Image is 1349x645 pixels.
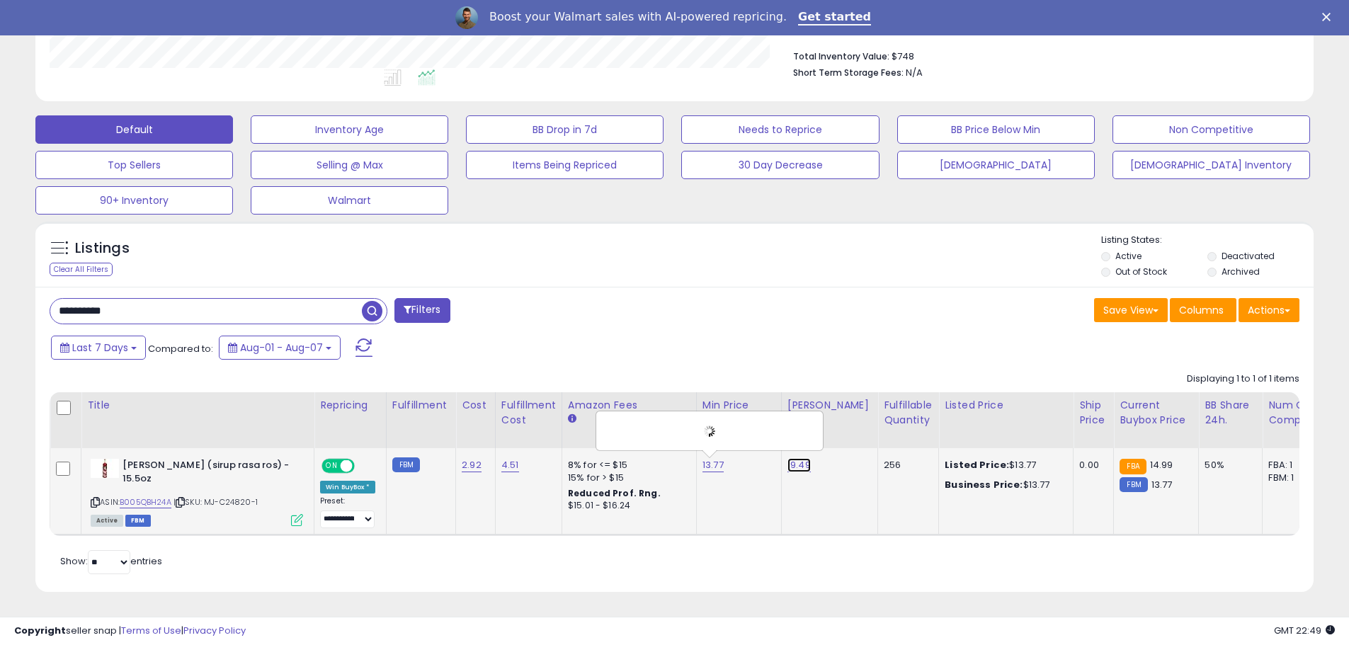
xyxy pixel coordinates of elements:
[1120,398,1193,428] div: Current Buybox Price
[353,460,375,472] span: OFF
[75,239,130,258] h5: Listings
[793,67,904,79] b: Short Term Storage Fees:
[945,459,1062,472] div: $13.77
[945,478,1023,491] b: Business Price:
[1179,303,1224,317] span: Columns
[123,459,295,489] b: [PERSON_NAME] (sirup rasa ros) - 15.5oz
[51,336,146,360] button: Last 7 Days
[120,496,171,508] a: B005QBH24A
[1079,398,1108,428] div: Ship Price
[787,458,811,472] a: 19.49
[1150,458,1173,472] span: 14.99
[1222,250,1275,262] label: Deactivated
[72,341,128,355] span: Last 7 Days
[798,10,871,25] a: Get started
[462,398,489,413] div: Cost
[501,458,519,472] a: 4.51
[251,115,448,144] button: Inventory Age
[1205,459,1251,472] div: 50%
[1120,477,1147,492] small: FBM
[1239,298,1299,322] button: Actions
[320,481,375,493] div: Win BuyBox *
[1222,266,1260,278] label: Archived
[14,624,66,637] strong: Copyright
[568,398,690,413] div: Amazon Fees
[455,6,478,29] img: Profile image for Adrian
[945,458,1009,472] b: Listed Price:
[897,151,1095,179] button: [DEMOGRAPHIC_DATA]
[251,151,448,179] button: Selling @ Max
[392,398,450,413] div: Fulfillment
[1115,266,1167,278] label: Out of Stock
[1322,13,1336,21] div: Close
[1112,151,1310,179] button: [DEMOGRAPHIC_DATA] Inventory
[702,398,775,413] div: Min Price
[91,459,119,478] img: 31q7Xb8CLwL._SL40_.jpg
[945,398,1067,413] div: Listed Price
[884,398,933,428] div: Fulfillable Quantity
[681,151,879,179] button: 30 Day Decrease
[219,336,341,360] button: Aug-01 - Aug-07
[1101,234,1314,247] p: Listing States:
[35,186,233,215] button: 90+ Inventory
[50,263,113,276] div: Clear All Filters
[462,458,482,472] a: 2.92
[1094,298,1168,322] button: Save View
[568,472,685,484] div: 15% for > $15
[466,115,664,144] button: BB Drop in 7d
[320,496,375,528] div: Preset:
[91,515,123,527] span: All listings currently available for purchase on Amazon
[1112,115,1310,144] button: Non Competitive
[1268,459,1315,472] div: FBA: 1
[1274,624,1335,637] span: 2025-08-15 22:49 GMT
[489,10,787,24] div: Boost your Walmart sales with AI-powered repricing.
[35,151,233,179] button: Top Sellers
[793,50,889,62] b: Total Inventory Value:
[1268,398,1320,428] div: Num of Comp.
[897,115,1095,144] button: BB Price Below Min
[91,459,303,525] div: ASIN:
[568,500,685,512] div: $15.01 - $16.24
[87,398,308,413] div: Title
[1170,298,1236,322] button: Columns
[121,624,181,637] a: Terms of Use
[501,398,556,428] div: Fulfillment Cost
[320,398,380,413] div: Repricing
[60,554,162,568] span: Show: entries
[251,186,448,215] button: Walmart
[793,47,1289,64] li: $748
[1187,372,1299,386] div: Displaying 1 to 1 of 1 items
[568,487,661,499] b: Reduced Prof. Rng.
[323,460,341,472] span: ON
[906,66,923,79] span: N/A
[1079,459,1103,472] div: 0.00
[466,151,664,179] button: Items Being Repriced
[1115,250,1142,262] label: Active
[392,457,420,472] small: FBM
[681,115,879,144] button: Needs to Reprice
[1268,472,1315,484] div: FBM: 1
[702,458,724,472] a: 13.77
[394,298,450,323] button: Filters
[240,341,323,355] span: Aug-01 - Aug-07
[14,624,246,638] div: seller snap | |
[1205,398,1256,428] div: BB Share 24h.
[125,515,151,527] span: FBM
[183,624,246,637] a: Privacy Policy
[173,496,258,508] span: | SKU: MJ-C24820-1
[148,342,213,355] span: Compared to:
[1151,478,1173,491] span: 13.77
[1120,459,1146,474] small: FBA
[945,479,1062,491] div: $13.77
[884,459,928,472] div: 256
[35,115,233,144] button: Default
[568,459,685,472] div: 8% for <= $15
[568,413,576,426] small: Amazon Fees.
[787,398,872,413] div: [PERSON_NAME]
